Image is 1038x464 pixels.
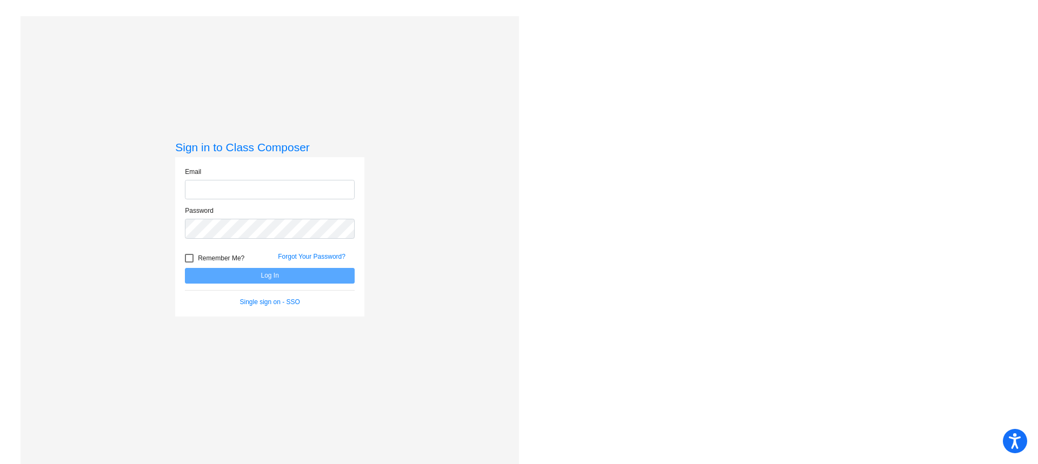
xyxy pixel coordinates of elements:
[185,206,214,216] label: Password
[185,268,355,284] button: Log In
[175,140,364,154] h3: Sign in to Class Composer
[278,253,345,260] a: Forgot Your Password?
[198,252,244,265] span: Remember Me?
[185,167,201,177] label: Email
[240,298,300,306] a: Single sign on - SSO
